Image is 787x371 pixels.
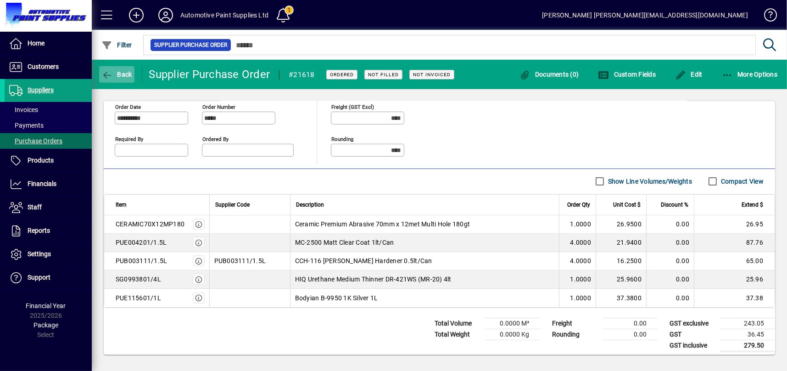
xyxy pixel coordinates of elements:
div: [PERSON_NAME] [PERSON_NAME][EMAIL_ADDRESS][DOMAIN_NAME] [542,8,748,22]
td: 65.00 [694,252,775,270]
span: CCH-116 [PERSON_NAME] Hardener 0.5lt/Can [295,256,432,265]
td: GST exclusive [665,318,720,329]
span: Invoices [9,106,38,113]
td: 0.00 [646,289,694,307]
span: Edit [675,71,703,78]
td: 26.95 [694,215,775,234]
td: 243.05 [720,318,775,329]
td: Total Volume [430,318,485,329]
button: Profile [151,7,180,23]
div: PUE115601/1L [116,293,161,303]
span: Unit Cost $ [613,200,641,210]
td: Total Weight [430,329,485,340]
span: MC-2500 Matt Clear Coat 1lt/Can [295,238,394,247]
span: Supplier Purchase Order [154,40,227,50]
button: Back [99,66,134,83]
span: HIQ Urethane Medium Thinner DR-421WS (MR-20) 4lt [295,275,452,284]
span: Support [28,274,50,281]
a: Financials [5,173,92,196]
mat-label: Order date [115,103,141,110]
div: #21618 [289,67,315,82]
span: Filter [101,41,132,49]
a: Knowledge Base [757,2,776,32]
span: Supplier Code [215,200,250,210]
td: 4.0000 [559,234,596,252]
label: Compact View [719,177,764,186]
a: Reports [5,219,92,242]
span: More Options [722,71,778,78]
app-page-header-button: Back [92,66,142,83]
span: Ceramic Premium Abrasive 70mm x 12met Multi Hole 180gt [295,219,470,229]
span: Documents (0) [519,71,579,78]
div: CERAMIC70X12MP180 [116,219,184,229]
a: Home [5,32,92,55]
div: PUB003111/1.5L [116,256,167,265]
div: Automotive Paint Supplies Ltd [180,8,268,22]
td: GST [665,329,720,340]
a: Staff [5,196,92,219]
td: 0.0000 Kg [485,329,540,340]
mat-label: Ordered by [202,135,229,142]
td: 0.00 [646,234,694,252]
td: 0.00 [646,252,694,270]
td: 36.45 [720,329,775,340]
td: 0.00 [646,215,694,234]
td: 25.96 [694,270,775,289]
td: 21.9400 [596,234,646,252]
mat-label: Freight (GST excl) [331,103,374,110]
div: PUE004201/1.5L [116,238,167,247]
td: 87.76 [694,234,775,252]
td: GST inclusive [665,340,720,351]
span: Not Invoiced [413,72,451,78]
td: 1.0000 [559,215,596,234]
span: Suppliers [28,86,54,94]
div: Supplier Purchase Order [149,67,270,82]
span: Payments [9,122,44,129]
span: Package [33,321,58,329]
span: Custom Fields [598,71,656,78]
mat-label: Rounding [331,135,353,142]
span: Settings [28,250,51,258]
td: 4.0000 [559,252,596,270]
span: Staff [28,203,42,211]
button: Filter [99,37,134,53]
td: 0.0000 M³ [485,318,540,329]
span: Customers [28,63,59,70]
mat-label: Required by [115,135,143,142]
td: 25.9600 [596,270,646,289]
span: Reports [28,227,50,234]
a: Products [5,149,92,172]
span: Ordered [330,72,354,78]
label: Show Line Volumes/Weights [606,177,692,186]
button: Documents (0) [517,66,581,83]
span: Back [101,71,132,78]
td: 16.2500 [596,252,646,270]
a: Payments [5,118,92,133]
td: 0.00 [603,329,658,340]
td: PUB003111/1.5L [209,252,290,270]
td: 0.00 [646,270,694,289]
a: Support [5,266,92,289]
span: Products [28,157,54,164]
span: Bodyian B-9950 1K Silver 1L [295,293,378,303]
span: Not Filled [368,72,399,78]
td: 0.00 [603,318,658,329]
a: Settings [5,243,92,266]
button: Custom Fields [596,66,658,83]
a: Customers [5,56,92,79]
td: 37.38 [694,289,775,307]
span: Item [116,200,127,210]
td: 26.9500 [596,215,646,234]
a: Invoices [5,102,92,118]
td: Rounding [547,329,603,340]
span: Home [28,39,45,47]
a: Purchase Orders [5,133,92,149]
span: Financial Year [26,302,66,309]
mat-label: Order number [202,103,235,110]
div: SG0993801/4L [116,275,161,284]
td: 1.0000 [559,270,596,289]
span: Extend $ [742,200,763,210]
td: 37.3800 [596,289,646,307]
span: Financials [28,180,56,187]
button: More Options [720,66,780,83]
